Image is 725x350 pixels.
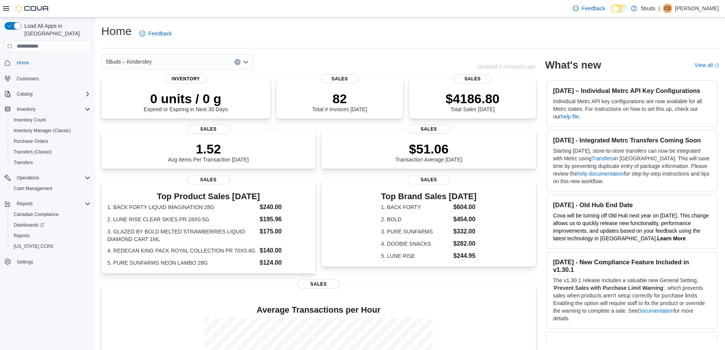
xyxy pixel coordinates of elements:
[570,1,608,16] a: Feedback
[14,211,59,217] span: Canadian Compliance
[2,57,94,68] button: Home
[107,305,530,315] h4: Average Transactions per Hour
[11,137,91,146] span: Purchase Orders
[8,209,94,220] button: Canadian Compliance
[101,24,132,39] h1: Home
[136,26,175,41] a: Feedback
[14,243,53,249] span: [US_STATE] CCRS
[11,221,91,230] span: Dashboards
[260,258,309,267] dd: $124.00
[260,203,309,212] dd: $240.00
[2,104,94,115] button: Inventory
[260,227,309,236] dd: $175.00
[14,89,35,99] button: Catalog
[11,184,55,193] a: Cash Management
[15,5,49,12] img: Cova
[168,141,249,157] p: 1.52
[8,230,94,241] button: Reports
[11,242,56,251] a: [US_STATE] CCRS
[5,54,91,287] nav: Complex example
[714,63,719,68] svg: External link
[545,59,601,71] h2: What's new
[14,105,38,114] button: Inventory
[577,171,624,177] a: help documentation
[17,60,29,66] span: Home
[14,149,52,155] span: Transfers (Classic)
[8,241,94,252] button: [US_STATE] CCRS
[8,157,94,168] button: Transfers
[14,58,91,67] span: Home
[234,59,241,65] button: Clear input
[408,175,450,184] span: Sales
[11,115,91,125] span: Inventory Count
[408,125,450,134] span: Sales
[17,259,33,265] span: Settings
[657,235,686,241] strong: Learn More
[14,89,91,99] span: Catalog
[381,216,450,223] dt: 2. BOLD
[8,125,94,136] button: Inventory Manager (Classic)
[638,308,674,314] a: Documentation
[11,126,91,135] span: Inventory Manager (Classic)
[11,210,91,219] span: Canadian Compliance
[17,201,33,207] span: Reports
[561,113,579,120] a: help file
[164,74,207,83] span: Inventory
[107,192,309,201] h3: Top Product Sales [DATE]
[8,136,94,147] button: Purchase Orders
[8,147,94,157] button: Transfers (Classic)
[381,252,450,260] dt: 5. LUNE RISE
[395,141,462,163] div: Transaction Average [DATE]
[663,4,672,13] div: Chelsea Dinsmore
[454,74,492,83] span: Sales
[14,160,33,166] span: Transfers
[381,240,450,248] dt: 4. DOOBIE SNACKS
[187,175,230,184] span: Sales
[14,128,71,134] span: Inventory Manager (Classic)
[553,258,711,273] h3: [DATE] - New Compliance Feature Included in v1.30.1
[17,91,32,97] span: Catalog
[14,173,42,182] button: Operations
[21,22,91,37] span: Load All Apps in [GEOGRAPHIC_DATA]
[17,76,39,82] span: Customers
[107,203,257,211] dt: 1. BACK FORTY LIQUID IMAGINATION 28G
[107,247,257,254] dt: 4. REDECAN KING PACK ROYAL COLLECTION PR 70X0.4G
[591,155,614,161] a: Transfers
[553,87,711,94] h3: [DATE] – Individual Metrc API Key Configurations
[107,259,257,267] dt: 5. PURE SUNFARMS NEON LAMBO 28G
[168,141,249,163] div: Avg Items Per Transaction [DATE]
[11,158,91,167] span: Transfers
[381,192,476,201] h3: Top Brand Sales [DATE]
[14,58,32,67] a: Home
[14,199,91,208] span: Reports
[477,64,536,70] p: Updated 2 minute(s) ago
[582,5,605,12] span: Feedback
[2,89,94,99] button: Catalog
[14,233,30,239] span: Reports
[11,137,51,146] a: Purchase Orders
[8,220,94,230] a: Dashboards
[14,74,42,83] a: Customers
[2,173,94,183] button: Operations
[381,228,450,235] dt: 3. PURE SUNFARMS
[658,4,660,13] p: |
[11,126,74,135] a: Inventory Manager (Classic)
[11,231,33,240] a: Reports
[2,73,94,84] button: Customers
[446,91,500,112] div: Total Sales [DATE]
[260,246,309,255] dd: $140.00
[14,138,48,144] span: Purchase Orders
[14,222,44,228] span: Dashboards
[675,4,719,13] p: [PERSON_NAME]
[17,175,39,181] span: Operations
[297,280,340,289] span: Sales
[321,74,359,83] span: Sales
[11,184,91,193] span: Cash Management
[11,115,49,125] a: Inventory Count
[312,91,367,112] div: Total # Invoices [DATE]
[553,276,711,322] p: The v1.30.1 release includes a valuable new General Setting, ' ', which prevents sales when produ...
[11,242,91,251] span: Washington CCRS
[14,185,52,192] span: Cash Management
[187,125,230,134] span: Sales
